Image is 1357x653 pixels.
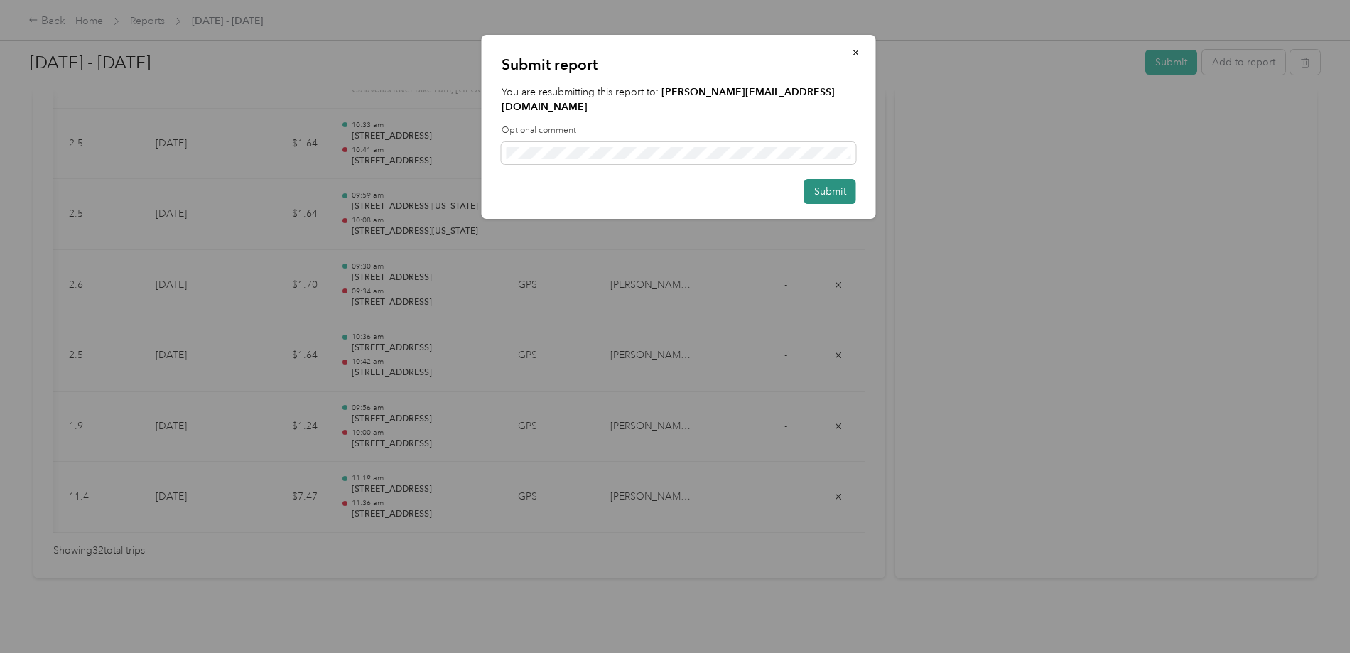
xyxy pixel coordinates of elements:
[502,85,856,114] p: You are resubmitting this report to:
[502,86,835,113] strong: [PERSON_NAME][EMAIL_ADDRESS][DOMAIN_NAME]
[502,124,856,137] label: Optional comment
[804,179,856,204] button: Submit
[1277,573,1357,653] iframe: Everlance-gr Chat Button Frame
[502,55,856,75] p: Submit report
